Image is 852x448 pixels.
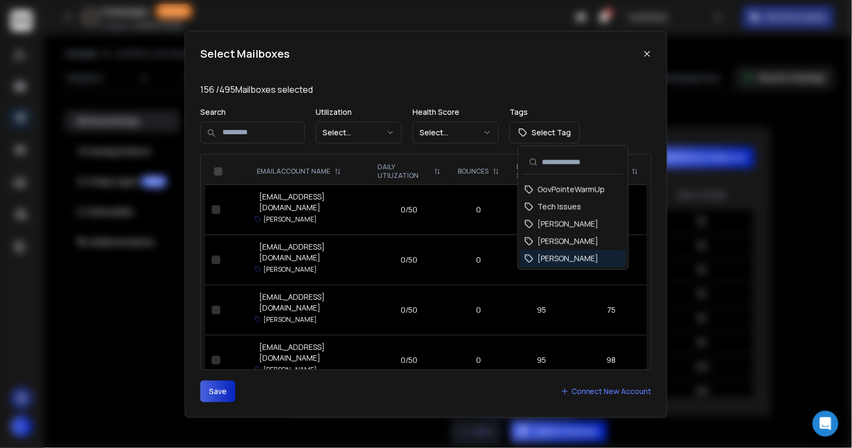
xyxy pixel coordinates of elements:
p: 156 / 495 Mailboxes selected [200,83,652,96]
p: Utilization [316,107,402,118]
span: [PERSON_NAME] [537,253,598,264]
h1: Select Mailboxes [200,46,290,61]
span: Tech Issues [537,202,581,212]
p: Search [200,107,305,118]
span: [PERSON_NAME] [537,236,598,247]
span: [PERSON_NAME] [537,219,598,230]
span: GovPointeWarmUp [537,184,605,195]
div: Open Intercom Messenger [813,411,839,437]
p: Tags [509,107,580,118]
p: Health Score [413,107,499,118]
